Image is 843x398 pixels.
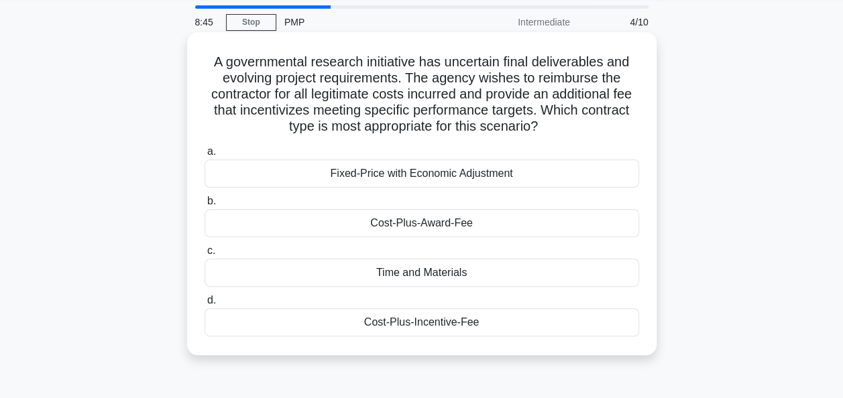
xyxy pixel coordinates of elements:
span: b. [207,195,216,206]
div: Cost-Plus-Award-Fee [205,209,639,237]
div: Cost-Plus-Incentive-Fee [205,308,639,336]
h5: A governmental research initiative has uncertain final deliverables and evolving project requirem... [203,54,640,135]
span: a. [207,145,216,157]
div: PMP [276,9,461,36]
div: Intermediate [461,9,578,36]
span: c. [207,245,215,256]
div: 8:45 [187,9,226,36]
a: Stop [226,14,276,31]
div: Time and Materials [205,259,639,287]
span: d. [207,294,216,306]
div: 4/10 [578,9,657,36]
div: Fixed-Price with Economic Adjustment [205,159,639,188]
